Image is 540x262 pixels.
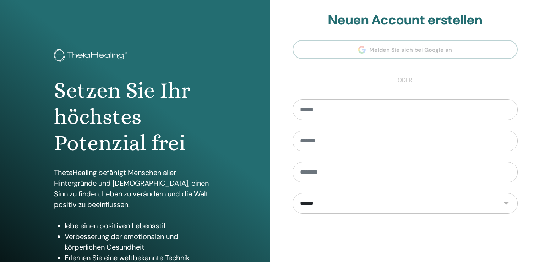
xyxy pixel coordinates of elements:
[351,224,459,252] iframe: reCAPTCHA
[54,167,216,210] p: ThetaHealing befähigt Menschen aller Hintergründe und [DEMOGRAPHIC_DATA], einen Sinn zu finden, L...
[65,220,216,231] li: lebe einen positiven Lebensstil
[54,77,216,157] h1: Setzen Sie Ihr höchstes Potenzial frei
[293,12,518,28] h2: Neuen Account erstellen
[65,231,216,252] li: Verbesserung der emotionalen und körperlichen Gesundheit
[394,76,416,84] span: oder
